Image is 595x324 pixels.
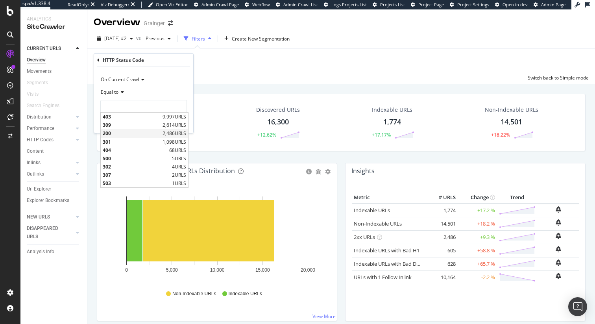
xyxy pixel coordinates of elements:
th: Change [458,192,497,204]
th: Trend [497,192,538,204]
div: bell-plus [556,233,561,239]
td: 10,164 [426,270,458,284]
span: Open in dev [503,2,528,7]
text: 15,000 [255,267,270,273]
span: Logs Projects List [331,2,367,7]
div: Analytics [27,16,81,22]
div: +18.22% [491,131,510,138]
span: 403 [103,113,161,120]
div: Content [27,147,44,156]
th: # URLS [426,192,458,204]
span: Projects List [380,2,405,7]
div: bug [316,169,321,174]
a: Project Settings [450,2,489,8]
div: Segments [27,79,48,87]
span: 68 URLS [169,147,186,154]
a: Distribution [27,113,74,121]
a: Logs Projects List [324,2,367,8]
button: [DATE] #2 [94,32,136,45]
h4: Insights [351,166,375,176]
div: Performance [27,124,54,133]
td: 605 [426,244,458,257]
a: Movements [27,67,81,76]
button: Filters [181,32,214,45]
div: Grainger [144,19,165,27]
span: Admin Page [541,2,565,7]
a: Url Explorer [27,185,81,193]
td: -2.2 % [458,270,497,284]
div: Movements [27,67,52,76]
button: Previous [142,32,174,45]
div: Filters [192,35,205,42]
a: Overview [27,56,81,64]
span: Equal to [101,89,118,95]
div: Indexable URLs [372,106,412,114]
div: ReadOnly: [68,2,89,8]
button: Cancel [97,119,122,127]
div: bell-plus [556,259,561,266]
div: HTTP Codes [27,136,54,144]
div: 1,774 [383,117,401,127]
a: Project Page [411,2,444,8]
span: 307 [103,172,170,178]
div: SiteCrawler [27,22,81,31]
span: 2,614 URLS [163,122,186,128]
text: 10,000 [210,267,225,273]
span: 500 [103,155,170,162]
a: Indexable URLs [354,207,390,214]
div: 16,300 [267,117,289,127]
a: Open Viz Editor [148,2,188,8]
text: 0 [125,267,128,273]
span: On Current Crawl [101,76,139,83]
a: Search Engines [27,102,67,110]
span: Open Viz Editor [156,2,188,7]
a: CURRENT URLS [27,44,74,53]
div: bell-plus [556,246,561,252]
span: 2025 Oct. 2nd #2 [104,35,127,42]
a: Inlinks [27,159,74,167]
a: HTTP Codes [27,136,74,144]
a: View More [312,313,336,320]
span: Project Page [418,2,444,7]
a: Projects List [373,2,405,8]
td: +65.7 % [458,257,497,270]
td: +9.3 % [458,230,497,244]
div: bell-plus [556,219,561,226]
div: Open Intercom Messenger [568,297,587,316]
th: Metric [352,192,426,204]
a: Admin Crawl List [276,2,318,8]
div: Overview [94,16,140,29]
span: Project Settings [457,2,489,7]
div: A chart. [103,192,331,283]
span: 309 [103,122,161,128]
span: 2 URLS [172,172,186,178]
div: Non-Indexable URLs [485,106,538,114]
div: bell-plus [556,206,561,213]
td: +58.8 % [458,244,497,257]
span: 2,486 URLS [163,130,186,137]
a: Admin Page [534,2,565,8]
span: 503 [103,180,170,187]
a: Analysis Info [27,248,81,256]
span: Admin Crawl Page [201,2,239,7]
a: Indexable URLs with Bad Description [354,260,440,267]
div: Url Explorer [27,185,51,193]
div: Explorer Bookmarks [27,196,69,205]
a: Outlinks [27,170,74,178]
a: Visits [27,90,46,98]
td: 628 [426,257,458,270]
a: DISAPPEARED URLS [27,224,74,241]
span: 9,997 URLS [163,113,186,120]
div: Distribution [27,113,52,121]
div: Visits [27,90,39,98]
button: Create New Segmentation [221,32,293,45]
a: Explorer Bookmarks [27,196,81,205]
a: Admin Crawl Page [194,2,239,8]
span: Indexable URLs [229,291,262,297]
span: 1 URLS [172,180,186,187]
span: 302 [103,163,170,170]
div: CURRENT URLS [27,44,61,53]
span: Create New Segmentation [232,35,290,42]
div: NEW URLS [27,213,50,221]
a: Content [27,147,81,156]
